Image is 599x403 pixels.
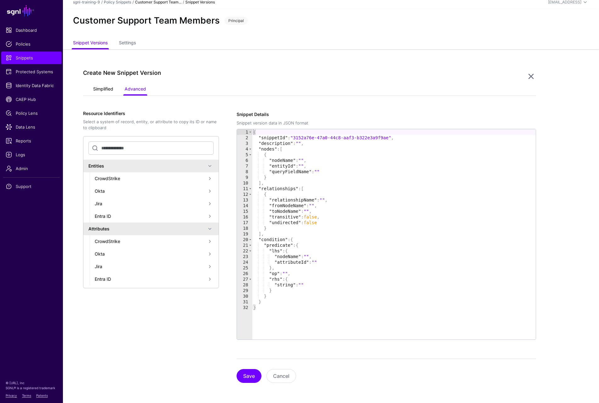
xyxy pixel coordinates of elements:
div: Entra ID [95,213,206,219]
div: 22 [237,248,252,254]
span: Logs [6,152,57,158]
span: Toggle code folding, rows 22 through 25 [249,248,252,254]
span: CAEP Hub [6,96,57,102]
div: Snippet version data in JSON format [237,120,308,126]
div: 11 [237,186,252,191]
a: Data Lens [1,121,62,133]
div: 7 [237,163,252,169]
a: Policy Lens [1,107,62,119]
a: Terms [22,394,31,397]
span: Reports [6,138,57,144]
div: 29 [237,288,252,293]
span: Toggle code folding, rows 27 through 29 [249,276,252,282]
span: Data Lens [6,124,57,130]
div: Okta [95,188,206,194]
span: Identity Data Fabric [6,82,57,89]
div: 1 [237,129,252,135]
div: 32 [237,305,252,310]
a: Snippets [1,52,62,64]
div: 15 [237,208,252,214]
span: Snippets [6,55,57,61]
div: 18 [237,225,252,231]
a: Reports [1,135,62,147]
span: Dashboard [6,27,57,33]
span: Protected Systems [6,69,57,75]
span: Principal [225,17,248,25]
label: Snippet Details [237,111,308,126]
div: 19 [237,231,252,237]
a: Policies [1,38,62,50]
a: Patents [36,394,48,397]
button: Cancel [266,369,296,383]
div: 6 [237,157,252,163]
span: Policy Lens [6,110,57,116]
p: Select a system of record, entity, or attribute to copy its ID or name to clipboard [83,119,219,131]
span: Toggle code folding, rows 5 through 9 [249,152,252,157]
a: Simplified [93,84,113,96]
div: 17 [237,220,252,225]
p: © [URL], Inc [6,380,57,385]
div: CrowdStrike [95,175,206,182]
div: 21 [237,242,252,248]
div: 3 [237,141,252,146]
span: Toggle code folding, rows 1 through 32 [249,129,252,135]
div: Entra ID [95,276,206,282]
span: Toggle code folding, rows 20 through 31 [249,237,252,242]
div: 24 [237,259,252,265]
div: CrowdStrike [95,238,206,245]
div: 28 [237,282,252,288]
span: Support [6,183,57,190]
span: Admin [6,165,57,172]
div: 25 [237,265,252,271]
span: Toggle code folding, rows 12 through 18 [249,191,252,197]
div: 12 [237,191,252,197]
div: Entities [88,163,206,169]
p: SGNL® is a registered trademark [6,385,57,390]
div: Attributes [88,225,206,232]
h5: Resource Identifiers [83,111,219,116]
div: 13 [237,197,252,203]
a: Snippet Versions [73,37,108,49]
a: Dashboard [1,24,62,36]
div: Jira [95,200,206,207]
span: Toggle code folding, rows 11 through 19 [249,186,252,191]
div: Jira [95,263,206,270]
span: Policies [6,41,57,47]
div: Okta [95,251,206,257]
div: 20 [237,237,252,242]
a: CAEP Hub [1,93,62,106]
div: 31 [237,299,252,305]
span: Toggle code folding, rows 4 through 10 [249,146,252,152]
div: 23 [237,254,252,259]
span: Toggle code folding, rows 21 through 30 [249,242,252,248]
div: 9 [237,174,252,180]
a: SGNL [4,4,59,18]
div: 2 [237,135,252,141]
a: Identity Data Fabric [1,79,62,92]
div: 14 [237,203,252,208]
div: 30 [237,293,252,299]
div: 10 [237,180,252,186]
a: Logs [1,148,62,161]
a: Protected Systems [1,65,62,78]
button: Save [237,369,261,383]
h2: Create New Snippet Version [83,69,526,76]
div: 4 [237,146,252,152]
div: 26 [237,271,252,276]
div: 16 [237,214,252,220]
div: 8 [237,169,252,174]
a: Admin [1,162,62,175]
div: 27 [237,276,252,282]
a: Privacy [6,394,17,397]
a: Advanced [125,84,146,96]
a: Settings [119,37,136,49]
div: 5 [237,152,252,157]
h2: Customer Support Team Members [73,15,220,26]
